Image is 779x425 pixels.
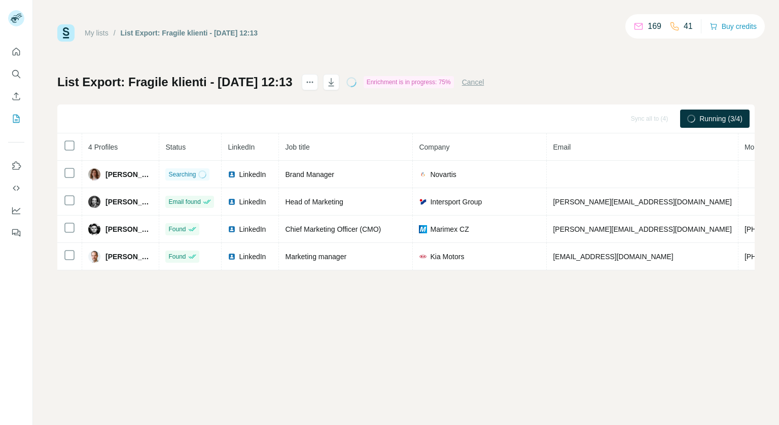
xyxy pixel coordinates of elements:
button: Use Surfe on LinkedIn [8,157,24,175]
span: LinkedIn [239,197,266,207]
button: Quick start [8,43,24,61]
button: Dashboard [8,201,24,220]
span: Intersport Group [430,197,482,207]
span: [PERSON_NAME] [105,197,153,207]
span: LinkedIn [239,224,266,234]
span: Marimex CZ [430,224,469,234]
span: Job title [285,143,309,151]
span: Head of Marketing [285,198,343,206]
span: Company [419,143,449,151]
span: [PERSON_NAME][EMAIL_ADDRESS][DOMAIN_NAME] [553,198,731,206]
span: Brand Manager [285,170,334,179]
img: LinkedIn logo [228,170,236,179]
span: Found [168,225,186,234]
p: 169 [648,20,661,32]
img: Avatar [88,223,100,235]
img: Surfe Logo [57,24,75,42]
li: / [114,28,116,38]
span: [EMAIL_ADDRESS][DOMAIN_NAME] [553,253,673,261]
span: Status [165,143,186,151]
span: Mobile [745,143,765,151]
a: My lists [85,29,109,37]
button: Feedback [8,224,24,242]
span: Email [553,143,571,151]
button: Search [8,65,24,83]
img: company-logo [419,170,427,179]
span: Running (3/4) [699,114,742,124]
div: List Export: Fragile klienti - [DATE] 12:13 [121,28,258,38]
button: My lists [8,110,24,128]
span: Novartis [430,169,456,180]
span: LinkedIn [239,252,266,262]
button: Buy credits [710,19,757,33]
img: LinkedIn logo [228,225,236,233]
button: Enrich CSV [8,87,24,105]
span: Found [168,252,186,261]
span: Chief Marketing Officer (CMO) [285,225,381,233]
div: Enrichment is in progress: 75% [364,76,454,88]
span: Searching [168,170,196,179]
span: LinkedIn [228,143,255,151]
img: Avatar [88,251,100,263]
button: Use Surfe API [8,179,24,197]
img: Avatar [88,196,100,208]
span: LinkedIn [239,169,266,180]
button: actions [302,74,318,90]
img: Avatar [88,168,100,181]
span: [PERSON_NAME][EMAIL_ADDRESS][DOMAIN_NAME] [553,225,731,233]
span: Marketing manager [285,253,346,261]
img: company-logo [419,225,427,233]
p: 41 [684,20,693,32]
img: LinkedIn logo [228,253,236,261]
span: [PERSON_NAME] [105,169,153,180]
span: Kia Motors [430,252,464,262]
span: 4 Profiles [88,143,118,151]
span: Email found [168,197,200,206]
span: [PERSON_NAME] [105,224,153,234]
img: company-logo [419,198,427,206]
img: company-logo [419,253,427,261]
h1: List Export: Fragile klienti - [DATE] 12:13 [57,74,293,90]
button: Cancel [462,77,484,87]
span: [PERSON_NAME] [105,252,153,262]
img: LinkedIn logo [228,198,236,206]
